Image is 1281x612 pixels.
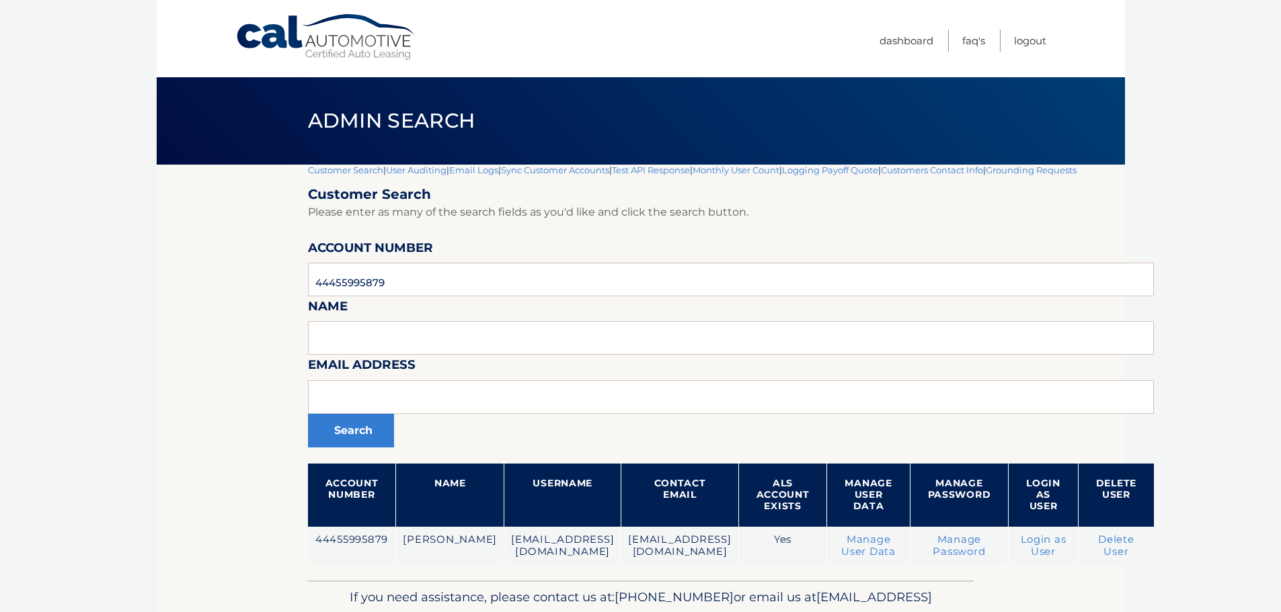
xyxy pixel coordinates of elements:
th: Manage Password [910,464,1009,527]
a: FAQ's [962,30,985,52]
td: [PERSON_NAME] [396,527,504,565]
th: Name [396,464,504,527]
a: Grounding Requests [986,165,1077,175]
a: Login as User [1021,533,1066,558]
a: Email Logs [449,165,498,175]
a: Customers Contact Info [881,165,983,175]
a: Dashboard [880,30,933,52]
div: | | | | | | | | [308,165,1154,580]
td: [EMAIL_ADDRESS][DOMAIN_NAME] [621,527,738,565]
td: [EMAIL_ADDRESS][DOMAIN_NAME] [504,527,621,565]
button: Search [308,414,394,447]
a: Logout [1014,30,1046,52]
td: 44455995879 [308,527,396,565]
a: Delete User [1098,533,1134,558]
th: Username [504,464,621,527]
th: Delete User [1078,464,1154,527]
label: Email Address [308,355,416,380]
span: [PHONE_NUMBER] [615,589,734,605]
th: Manage User Data [827,464,910,527]
a: Monthly User Count [693,165,779,175]
th: Login as User [1009,464,1079,527]
label: Account Number [308,238,433,263]
h2: Customer Search [308,186,1154,203]
span: Admin Search [308,108,475,133]
th: Account Number [308,464,396,527]
a: Manage User Data [841,533,896,558]
td: Yes [738,527,827,565]
a: Cal Automotive [235,13,417,61]
a: Manage Password [933,533,985,558]
th: Contact Email [621,464,738,527]
a: Sync Customer Accounts [501,165,609,175]
p: Please enter as many of the search fields as you'd like and click the search button. [308,203,1154,222]
a: Customer Search [308,165,383,175]
a: Logging Payoff Quote [782,165,878,175]
a: Test API Response [612,165,690,175]
th: ALS Account Exists [738,464,827,527]
a: User Auditing [386,165,447,175]
label: Name [308,296,348,321]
